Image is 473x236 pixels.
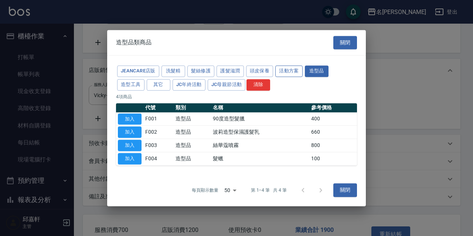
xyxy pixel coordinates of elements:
td: F001 [143,112,174,126]
button: 護髮滋潤 [217,65,244,77]
td: 造型品 [174,152,211,165]
td: 800 [309,139,357,152]
button: 加入 [118,153,142,164]
td: 100 [309,152,357,165]
td: F002 [143,126,174,139]
button: 頭皮保養 [246,65,273,77]
button: 洗髮精 [161,65,185,77]
span: 造型品類商品 [116,39,152,46]
button: JC母親節活動 [208,79,246,90]
td: 660 [309,126,357,139]
td: 造型品 [174,112,211,126]
p: 4 項商品 [116,93,357,100]
td: 絲華蔻噴霧 [211,139,309,152]
button: 加入 [118,140,142,151]
button: 加入 [118,127,142,138]
th: 名稱 [211,103,309,113]
td: F003 [143,139,174,152]
th: 類別 [174,103,211,113]
button: 造型品 [305,65,329,77]
button: 關閉 [333,36,357,49]
button: JeanCare店販 [117,65,159,77]
button: JC年終活動 [173,79,205,90]
div: 50 [221,180,239,200]
td: 400 [309,112,357,126]
td: F004 [143,152,174,165]
button: 其它 [147,79,170,90]
p: 每頁顯示數量 [192,187,218,194]
td: 造型品 [174,126,211,139]
button: 造型工具 [117,79,144,90]
th: 代號 [143,103,174,113]
td: 90度造型髮臘 [211,112,309,126]
td: 髮蠟 [211,152,309,165]
button: 清除 [246,79,270,90]
button: 加入 [118,113,142,125]
button: 關閉 [333,184,357,197]
td: 造型品 [174,139,211,152]
p: 第 1–4 筆 共 4 筆 [251,187,287,194]
th: 參考價格 [309,103,357,113]
button: 髮絲修護 [187,65,215,77]
td: 波莉造型保濕護髮乳 [211,126,309,139]
button: 活動方案 [275,65,303,77]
